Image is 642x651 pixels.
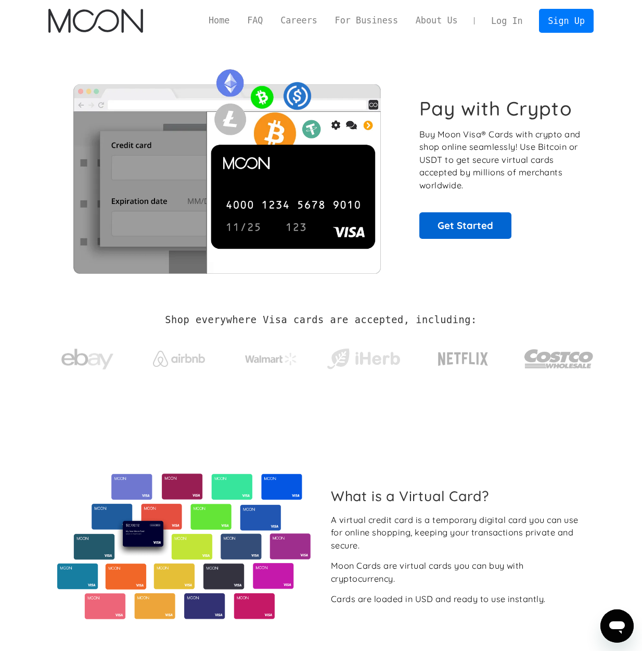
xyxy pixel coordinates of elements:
[245,353,297,365] img: Walmart
[437,346,489,372] img: Netflix
[61,343,113,376] img: ebay
[326,14,407,27] a: For Business
[419,128,582,192] p: Buy Moon Visa® Cards with crypto and shop online seamlessly! Use Bitcoin or USDT to get secure vi...
[417,336,510,377] a: Netflix
[233,342,310,371] a: Walmart
[165,314,477,326] h2: Shop everywhere Visa cards are accepted, including:
[48,9,143,33] img: Moon Logo
[482,9,531,32] a: Log In
[331,559,585,585] div: Moon Cards are virtual cards you can buy with cryptocurrency.
[524,329,594,384] a: Costco
[539,9,593,32] a: Sign Up
[407,14,467,27] a: About Us
[272,14,326,27] a: Careers
[331,514,585,552] div: A virtual credit card is a temporary digital card you can use for online shopping, keeping your t...
[600,609,634,643] iframe: Button to launch messaging window
[331,488,585,504] h2: What is a Virtual Card?
[200,14,238,27] a: Home
[153,351,205,367] img: Airbnb
[140,340,218,372] a: Airbnb
[331,593,546,606] div: Cards are loaded in USD and ready to use instantly.
[419,97,572,120] h1: Pay with Crypto
[419,212,511,238] a: Get Started
[48,62,405,273] img: Moon Cards let you spend your crypto anywhere Visa is accepted.
[56,474,312,619] img: Virtual cards from Moon
[524,339,594,378] img: Costco
[48,333,126,381] a: ebay
[238,14,272,27] a: FAQ
[325,335,402,378] a: iHerb
[325,346,402,373] img: iHerb
[48,9,143,33] a: home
